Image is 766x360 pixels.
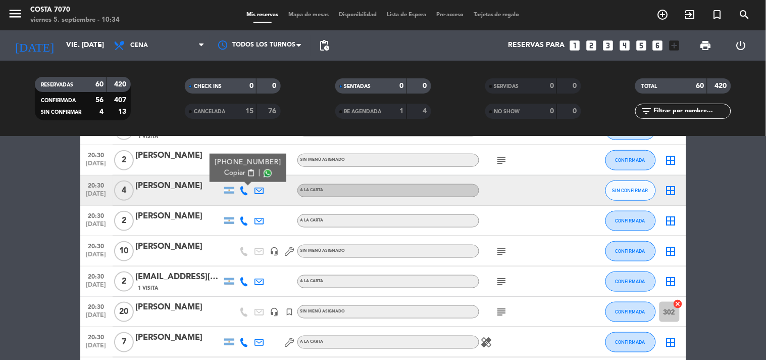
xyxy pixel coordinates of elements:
span: Cena [130,42,148,49]
span: SIN CONFIRMAR [612,188,648,193]
strong: 0 [573,108,579,115]
span: 1 Visita [138,132,159,141]
i: subject [496,306,508,318]
span: 20:30 [84,300,109,312]
strong: 76 [269,108,279,115]
span: CONFIRMADA [616,248,645,254]
span: [DATE] [84,342,109,354]
i: add_circle_outline [657,9,669,21]
input: Filtrar por nombre... [652,106,731,117]
div: [PERSON_NAME] [136,179,222,193]
span: RESERVADAS [41,82,73,87]
span: 20:30 [84,240,109,251]
span: 2 [114,272,134,292]
strong: 0 [400,82,404,89]
span: A LA CARTA [300,340,324,344]
span: CONFIRMADA [616,339,645,345]
span: NO SHOW [494,109,520,114]
strong: 13 [118,108,128,115]
span: CANCELADA [194,109,225,114]
button: CONFIRMADA [605,272,656,292]
span: CONFIRMADA [616,218,645,223]
span: SERVIDAS [494,84,519,89]
i: border_all [665,336,677,348]
i: border_all [665,276,677,288]
span: Reservas para [508,41,565,50]
span: [DATE] [84,312,109,324]
span: 4 [114,181,134,201]
i: turned_in_not [711,9,724,21]
span: Pre-acceso [431,12,469,18]
span: [DATE] [84,221,109,233]
div: [EMAIL_ADDRESS][DOMAIN_NAME] [136,271,222,284]
i: turned_in_not [285,307,294,317]
span: RE AGENDADA [344,109,382,114]
button: CONFIRMADA [605,302,656,322]
i: border_all [665,154,677,166]
strong: 0 [573,82,579,89]
i: border_all [665,185,677,197]
span: 20:30 [84,149,109,160]
i: add_box [668,39,681,52]
span: CONFIRMADA [616,309,645,314]
span: SENTADAS [344,84,371,89]
strong: 15 [245,108,253,115]
span: Sin menú asignado [300,249,345,253]
i: looks_one [568,39,581,52]
i: looks_5 [635,39,648,52]
strong: 60 [696,82,704,89]
span: 20:30 [84,270,109,282]
span: Sin menú asignado [300,158,345,162]
i: subject [496,245,508,257]
i: menu [8,6,23,21]
i: cancel [673,299,683,309]
strong: 4 [99,108,104,115]
i: looks_two [585,39,598,52]
span: 2 [114,211,134,231]
i: [DATE] [8,34,61,57]
button: CONFIRMADA [605,150,656,170]
span: 10 [114,241,134,261]
strong: 0 [550,108,554,115]
span: pending_actions [318,39,330,52]
span: [DATE] [84,282,109,293]
span: 20 [114,302,134,322]
i: looks_3 [601,39,615,52]
span: Sin menú asignado [300,309,345,313]
span: [DATE] [84,191,109,202]
span: A LA CARTA [300,188,324,192]
i: power_settings_new [735,39,747,52]
span: Disponibilidad [334,12,382,18]
span: Copiar [224,168,245,178]
span: 7 [114,332,134,352]
span: | [258,168,260,178]
button: CONFIRMADA [605,241,656,261]
strong: 407 [114,97,128,104]
i: search [739,9,751,21]
div: LOG OUT [724,30,758,61]
strong: 0 [273,82,279,89]
span: print [700,39,712,52]
span: content_paste [247,169,254,177]
strong: 0 [249,82,253,89]
i: border_all [665,215,677,227]
i: subject [496,276,508,288]
i: arrow_drop_down [94,39,106,52]
button: CONFIRMADA [605,211,656,231]
span: CHECK INS [194,84,222,89]
i: headset_mic [270,307,279,317]
div: viernes 5. septiembre - 10:34 [30,15,120,25]
button: menu [8,6,23,25]
i: subject [496,154,508,166]
span: Mis reservas [241,12,283,18]
strong: 1 [400,108,404,115]
span: 20:30 [84,179,109,191]
i: headset_mic [270,247,279,256]
i: looks_4 [618,39,631,52]
strong: 0 [550,82,554,89]
strong: 60 [95,81,104,88]
span: 2 [114,150,134,170]
button: CONFIRMADA [605,332,656,352]
div: [PERSON_NAME] [136,331,222,344]
div: [PHONE_NUMBER] [215,157,281,168]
